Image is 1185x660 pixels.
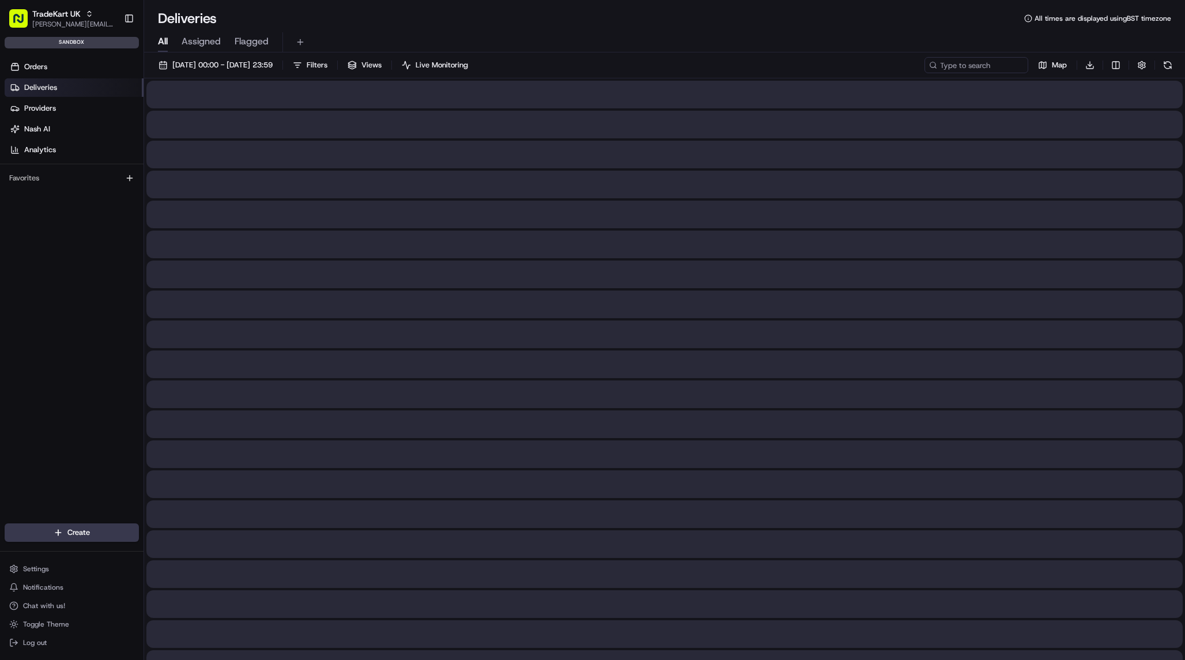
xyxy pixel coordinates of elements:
button: TradeKart UK[PERSON_NAME][EMAIL_ADDRESS][DOMAIN_NAME] [5,5,119,32]
div: sandbox [5,37,139,48]
span: Chat with us! [23,601,65,610]
button: Filters [288,57,333,73]
button: Refresh [1160,57,1176,73]
span: Live Monitoring [416,60,468,70]
button: Log out [5,635,139,651]
button: TradeKart UK [32,8,81,20]
span: Orders [24,62,47,72]
button: Map [1033,57,1072,73]
span: All times are displayed using BST timezone [1035,14,1171,23]
a: Providers [5,99,144,118]
span: Views [361,60,382,70]
button: [DATE] 00:00 - [DATE] 23:59 [153,57,278,73]
a: Nash AI [5,120,144,138]
input: Type to search [924,57,1028,73]
span: Map [1052,60,1067,70]
button: Chat with us! [5,598,139,614]
span: [DATE] 00:00 - [DATE] 23:59 [172,60,273,70]
a: Orders [5,58,144,76]
span: Filters [307,60,327,70]
button: Live Monitoring [397,57,473,73]
div: Favorites [5,169,139,187]
span: Nash AI [24,124,50,134]
button: Settings [5,561,139,577]
a: Deliveries [5,78,144,97]
a: Analytics [5,141,144,159]
span: Flagged [235,35,269,48]
span: Log out [23,638,47,647]
span: All [158,35,168,48]
button: [PERSON_NAME][EMAIL_ADDRESS][DOMAIN_NAME] [32,20,115,29]
span: Providers [24,103,56,114]
button: Views [342,57,387,73]
button: Notifications [5,579,139,595]
span: Settings [23,564,49,574]
span: Assigned [182,35,221,48]
span: Deliveries [24,82,57,93]
span: Analytics [24,145,56,155]
span: Toggle Theme [23,620,69,629]
button: Create [5,523,139,542]
span: Create [67,527,90,538]
h1: Deliveries [158,9,217,28]
button: Toggle Theme [5,616,139,632]
span: Notifications [23,583,63,592]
